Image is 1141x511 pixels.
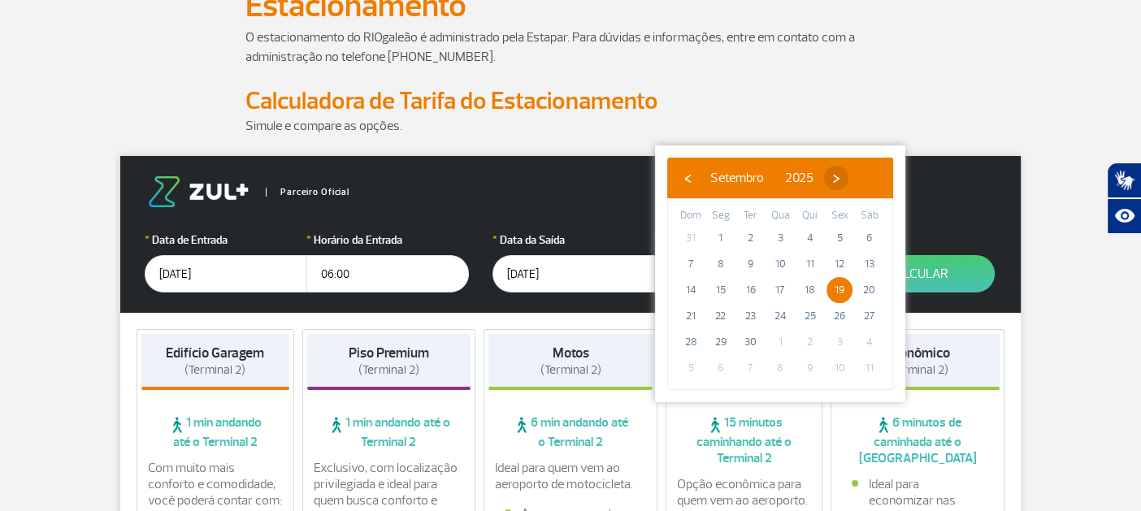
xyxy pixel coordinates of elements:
[678,303,704,329] span: 21
[857,329,883,355] span: 4
[708,225,734,251] span: 1
[737,225,763,251] span: 2
[307,414,471,450] span: 1 min andando até o Terminal 2
[797,277,823,303] span: 18
[737,251,763,277] span: 9
[678,251,704,277] span: 7
[1107,198,1141,234] button: Abrir recursos assistivos.
[488,414,653,450] span: 6 min andando até o Terminal 2
[710,170,764,186] span: Setembro
[540,362,601,378] span: (Terminal 2)
[678,277,704,303] span: 14
[797,251,823,277] span: 11
[826,303,852,329] span: 26
[654,232,817,249] label: Horário da [PERSON_NAME]
[795,207,825,225] th: weekday
[797,329,823,355] span: 2
[675,167,848,184] bs-datepicker-navigation-view: ​ ​ ​
[886,344,950,362] strong: Econômico
[166,344,264,362] strong: Edifício Garagem
[835,414,1000,466] span: 6 minutos de caminhada até o [GEOGRAPHIC_DATA]
[700,166,774,190] button: Setembro
[824,166,848,190] button: ›
[774,166,824,190] button: 2025
[266,188,349,197] span: Parceiro Oficial
[145,255,307,292] input: dd/mm/aaaa
[797,225,823,251] span: 4
[767,329,793,355] span: 1
[887,362,948,378] span: (Terminal 2)
[306,232,469,249] label: Horário da Entrada
[857,251,883,277] span: 13
[857,277,883,303] span: 20
[245,86,896,116] h2: Calculadora de Tarifa do Estacionamento
[184,362,245,378] span: (Terminal 2)
[676,207,706,225] th: weekday
[857,303,883,329] span: 27
[553,344,589,362] strong: Motos
[735,207,766,225] th: weekday
[670,414,818,466] span: 15 minutos caminhando até o Terminal 2
[708,355,734,381] span: 6
[677,476,812,509] p: Opção econômica para quem vem ao aeroporto.
[767,277,793,303] span: 17
[767,225,793,251] span: 3
[358,362,419,378] span: (Terminal 2)
[708,251,734,277] span: 8
[1107,162,1141,234] div: Plugin de acessibilidade da Hand Talk.
[767,303,793,329] span: 24
[826,277,852,303] span: 19
[708,277,734,303] span: 15
[825,207,855,225] th: weekday
[737,303,763,329] span: 23
[145,176,252,207] img: logo-zul.png
[306,255,469,292] input: hh:mm
[826,329,852,355] span: 3
[767,251,793,277] span: 10
[857,225,883,251] span: 6
[245,116,896,136] p: Simule e compare as opções.
[854,207,884,225] th: weekday
[857,355,883,381] span: 11
[678,225,704,251] span: 31
[141,414,289,450] span: 1 min andando até o Terminal 2
[495,460,646,492] p: Ideal para quem vem ao aeroporto de motocicleta.
[737,277,763,303] span: 16
[245,28,896,67] p: O estacionamento do RIOgaleão é administrado pela Estapar. Para dúvidas e informações, entre em c...
[675,166,700,190] button: ‹
[767,355,793,381] span: 8
[826,225,852,251] span: 5
[492,255,655,292] input: dd/mm/aaaa
[797,303,823,329] span: 25
[708,329,734,355] span: 29
[826,251,852,277] span: 12
[766,207,796,225] th: weekday
[678,355,704,381] span: 5
[655,145,905,402] bs-datepicker-container: calendar
[840,255,995,292] button: Calcular
[706,207,736,225] th: weekday
[349,344,429,362] strong: Piso Premium
[737,329,763,355] span: 30
[678,329,704,355] span: 28
[145,232,307,249] label: Data de Entrada
[737,355,763,381] span: 7
[797,355,823,381] span: 9
[654,255,817,292] input: hh:mm
[1107,162,1141,198] button: Abrir tradutor de língua de sinais.
[492,232,655,249] label: Data da Saída
[785,170,813,186] span: 2025
[148,460,283,509] p: Com muito mais conforto e comodidade, você poderá contar com:
[826,355,852,381] span: 10
[708,303,734,329] span: 22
